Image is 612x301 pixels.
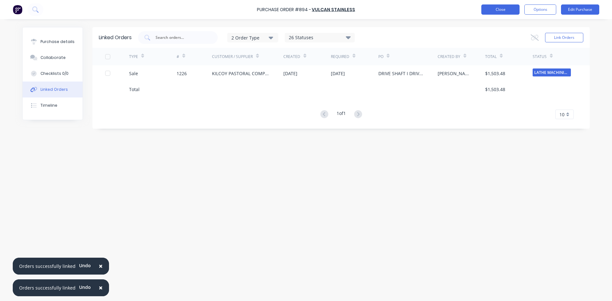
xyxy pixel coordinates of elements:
div: # [177,54,179,60]
button: Close [92,259,109,274]
button: Checklists 0/0 [23,66,83,82]
div: Created By [438,54,460,60]
div: $1,503.48 [485,86,505,93]
span: 10 [559,111,565,118]
div: Total [129,86,140,93]
button: Undo [76,283,94,292]
div: 1 of 1 [337,110,346,119]
button: Collaborate [23,50,83,66]
div: Timeline [40,103,57,108]
button: Options [524,4,556,15]
div: Customer / Supplier [212,54,253,60]
div: $1,503.48 [485,70,505,77]
div: Sale [129,70,138,77]
div: Total [485,54,497,60]
button: Close [92,280,109,296]
span: LATHE MACHINING [533,68,571,76]
div: Purchase Order #894 - [257,6,311,13]
div: KILCOY PASTORAL COMPANY LIMITED [212,70,271,77]
button: Undo [76,261,94,270]
img: Factory [13,5,22,14]
div: Orders successfully linked [19,263,76,269]
div: DRIVE SHAFT I DRIVE BONING ROOM [378,70,425,77]
div: 26 Statuses [285,34,354,41]
div: 1226 [177,70,187,77]
div: Checklists 0/0 [40,71,69,76]
div: Linked Orders [40,87,68,92]
div: Created [283,54,300,60]
div: Status [533,54,547,60]
button: Edit Purchase [561,4,599,15]
div: [DATE] [283,70,297,77]
input: Search orders... [155,34,208,41]
button: Purchase details [23,34,83,50]
div: Required [331,54,349,60]
button: Timeline [23,97,83,113]
div: [PERSON_NAME] [438,70,472,77]
span: × [99,262,103,270]
button: Close [481,4,520,15]
button: Link Orders [545,33,583,42]
div: TYPE [129,54,138,60]
div: Collaborate [40,55,66,61]
div: Orders successfully linked [19,284,76,291]
div: Linked Orders [99,34,132,41]
div: PO [378,54,383,60]
span: × [99,283,103,292]
div: Purchase details [40,39,75,45]
div: 2 Order Type [231,34,274,41]
button: 2 Order Type [227,33,278,42]
a: VULCAN STAINLESS [312,6,355,13]
div: [DATE] [331,70,345,77]
button: Linked Orders [23,82,83,97]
